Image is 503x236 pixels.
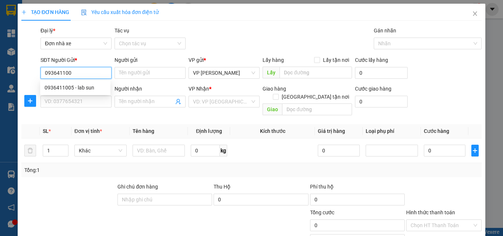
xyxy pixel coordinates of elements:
button: plus [24,95,36,107]
span: Lấy tận nơi [320,56,352,64]
span: SL [43,128,49,134]
label: Gán nhãn [374,28,396,34]
span: [GEOGRAPHIC_DATA] tận nơi [279,93,352,101]
div: SĐT Người Gửi [41,56,112,64]
img: icon [81,10,87,15]
strong: Hotline : 0889 23 23 23 [77,31,125,36]
img: logo [7,11,41,46]
span: Giao [263,103,282,115]
strong: CÔNG TY TNHH VĨNH QUANG [51,13,151,20]
span: Định lượng [196,128,222,134]
input: Cước lấy hàng [355,67,408,79]
label: Tác vụ [115,28,129,34]
input: Ghi chú đơn hàng [117,194,212,205]
span: Tên hàng [133,128,154,134]
strong: : [DOMAIN_NAME] [68,38,133,45]
input: Dọc đường [279,67,352,78]
span: Tổng cước [310,209,334,215]
span: close [472,11,478,17]
span: Khác [79,145,122,156]
span: Đại lý [41,28,55,34]
span: Đơn vị tính [74,128,102,134]
span: kg [220,145,227,156]
span: Thu Hộ [214,184,231,190]
div: VP gửi [189,56,260,64]
strong: PHIẾU GỬI HÀNG [71,22,131,29]
span: plus [25,98,36,104]
span: plus [472,148,478,154]
th: Loại phụ phí [363,124,421,138]
button: delete [24,145,36,156]
div: 0936411005 - lab sun [40,82,110,94]
span: Lấy [263,67,279,78]
div: Người gửi [115,56,186,64]
label: Cước lấy hàng [355,57,388,63]
div: Phí thu hộ [310,183,405,194]
span: user-add [175,99,181,105]
span: TẠO ĐƠN HÀNG [21,9,69,15]
span: Lấy hàng [263,57,284,63]
span: Yêu cầu xuất hóa đơn điện tử [81,9,159,15]
div: 0936411005 - lab sun [45,84,106,92]
input: Dọc đường [282,103,352,115]
label: Hình thức thanh toán [406,209,455,215]
span: plus [21,10,27,15]
span: VP Nhận [189,86,209,92]
span: Giao hàng [263,86,286,92]
button: plus [471,145,479,156]
span: Kích thước [260,128,285,134]
input: 0 [318,145,359,156]
label: Ghi chú đơn hàng [117,184,158,190]
div: Người nhận [115,85,186,93]
span: Đơn nhà xe [45,38,107,49]
input: Cước giao hàng [355,96,408,108]
span: Giá trị hàng [318,128,345,134]
input: VD: Bàn, Ghế [133,145,185,156]
span: VP Võ Chí Công [193,67,255,78]
span: Website [68,39,85,45]
button: Close [465,4,485,24]
div: Tổng: 1 [24,166,195,174]
span: Cước hàng [424,128,449,134]
label: Cước giao hàng [355,86,391,92]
